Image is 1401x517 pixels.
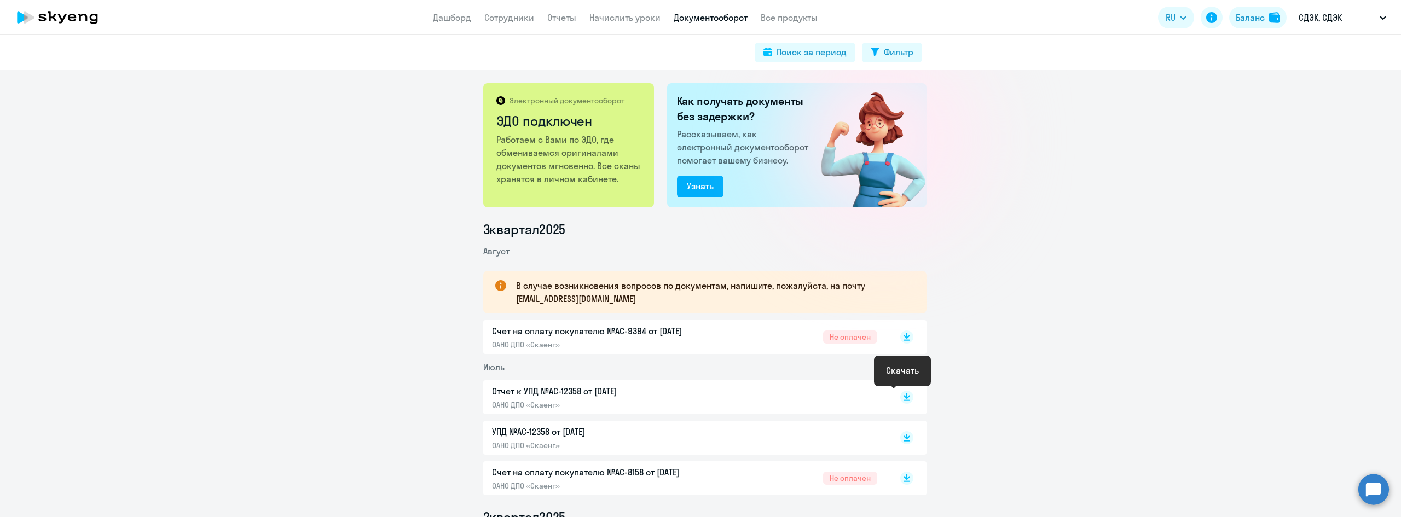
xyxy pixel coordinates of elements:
a: Начислить уроки [589,12,661,23]
a: Счет на оплату покупателю №AC-9394 от [DATE]ОАНО ДПО «Скаенг»Не оплачен [492,324,877,350]
p: Электронный документооборот [510,96,624,106]
div: Поиск за период [777,45,847,59]
p: Счет на оплату покупателю №AC-9394 от [DATE] [492,324,722,338]
button: Балансbalance [1229,7,1287,28]
a: Документооборот [674,12,748,23]
p: В случае возникновения вопросов по документам, напишите, пожалуйста, на почту [EMAIL_ADDRESS][DOM... [516,279,907,305]
p: Рассказываем, как электронный документооборот помогает вашему бизнесу. [677,127,813,167]
button: Узнать [677,176,723,197]
p: Работаем с Вами по ЭДО, где обмениваемся оригиналами документов мгновенно. Все сканы хранятся в л... [496,133,642,185]
span: Не оплачен [823,330,877,344]
span: Июль [483,362,505,373]
div: Фильтр [884,45,913,59]
div: Скачать [886,364,919,377]
p: ОАНО ДПО «Скаенг» [492,481,722,491]
button: Фильтр [862,43,922,62]
a: Отчет к УПД №AC-12358 от [DATE]ОАНО ДПО «Скаенг» [492,385,877,410]
img: connected [803,83,927,207]
p: Отчет к УПД №AC-12358 от [DATE] [492,385,722,398]
a: Сотрудники [484,12,534,23]
a: Счет на оплату покупателю №AC-8158 от [DATE]ОАНО ДПО «Скаенг»Не оплачен [492,466,877,491]
button: RU [1158,7,1194,28]
p: ОАНО ДПО «Скаенг» [492,400,722,410]
a: УПД №AC-12358 от [DATE]ОАНО ДПО «Скаенг» [492,425,877,450]
p: ОАНО ДПО «Скаенг» [492,340,722,350]
span: RU [1166,11,1176,24]
img: balance [1269,12,1280,23]
li: 3 квартал 2025 [483,220,927,238]
p: ОАНО ДПО «Скаенг» [492,440,722,450]
button: Поиск за период [755,43,855,62]
span: Август [483,246,510,257]
h2: ЭДО подключен [496,112,642,130]
div: Баланс [1236,11,1265,24]
a: Все продукты [761,12,818,23]
p: Счет на оплату покупателю №AC-8158 от [DATE] [492,466,722,479]
a: Дашборд [433,12,471,23]
div: Узнать [687,179,714,193]
p: СДЭК, СДЭК [1299,11,1342,24]
h2: Как получать документы без задержки? [677,94,813,124]
span: Не оплачен [823,472,877,485]
p: УПД №AC-12358 от [DATE] [492,425,722,438]
button: СДЭК, СДЭК [1293,4,1392,31]
a: Отчеты [547,12,576,23]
